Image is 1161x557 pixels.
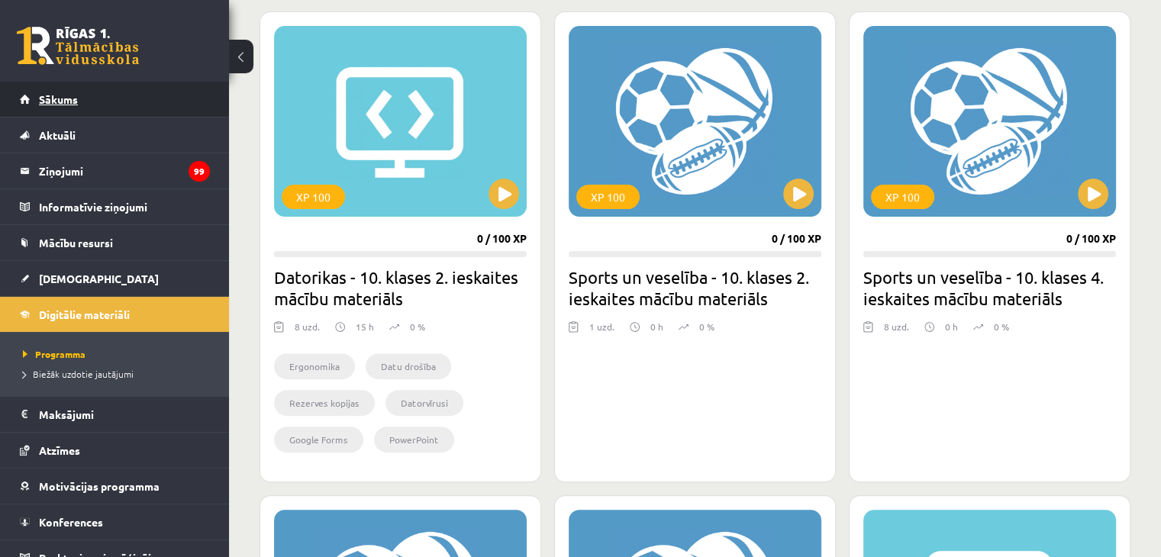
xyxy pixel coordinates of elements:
div: XP 100 [576,185,640,209]
p: 0 % [410,320,425,333]
p: 0 % [994,320,1009,333]
a: Sākums [20,82,210,117]
span: Sākums [39,92,78,106]
a: Biežāk uzdotie jautājumi [23,367,214,381]
h2: Sports un veselība - 10. klases 2. ieskaites mācību materiāls [569,266,821,309]
span: Aktuāli [39,128,76,142]
h2: Datorikas - 10. klases 2. ieskaites mācību materiāls [274,266,527,309]
li: Datu drošība [366,353,451,379]
p: 0 h [945,320,958,333]
a: Programma [23,347,214,361]
div: 8 uzd. [884,320,909,343]
i: 99 [189,161,210,182]
li: Google Forms [274,427,363,452]
legend: Ziņojumi [39,153,210,188]
a: Ziņojumi99 [20,153,210,188]
legend: Informatīvie ziņojumi [39,189,210,224]
div: XP 100 [282,185,345,209]
a: Informatīvie ziņojumi [20,189,210,224]
div: 1 uzd. [589,320,614,343]
li: Datorvīrusi [385,390,463,416]
a: [DEMOGRAPHIC_DATA] [20,261,210,296]
div: 8 uzd. [295,320,320,343]
a: Digitālie materiāli [20,297,210,332]
a: Maksājumi [20,397,210,432]
span: Programma [23,348,85,360]
span: Atzīmes [39,443,80,457]
li: Ergonomika [274,353,355,379]
span: Konferences [39,515,103,529]
h2: Sports un veselība - 10. klases 4. ieskaites mācību materiāls [863,266,1116,309]
span: Mācību resursi [39,236,113,250]
li: PowerPoint [374,427,454,452]
li: Rezerves kopijas [274,390,375,416]
p: 15 h [356,320,374,333]
a: Rīgas 1. Tālmācības vidusskola [17,27,139,65]
p: 0 h [650,320,663,333]
a: Konferences [20,504,210,539]
legend: Maksājumi [39,397,210,432]
span: Digitālie materiāli [39,307,130,321]
a: Aktuāli [20,118,210,153]
span: Biežāk uzdotie jautājumi [23,368,134,380]
span: [DEMOGRAPHIC_DATA] [39,272,159,285]
a: Motivācijas programma [20,468,210,504]
div: XP 100 [871,185,934,209]
a: Atzīmes [20,433,210,468]
p: 0 % [699,320,714,333]
span: Motivācijas programma [39,479,160,493]
a: Mācību resursi [20,225,210,260]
